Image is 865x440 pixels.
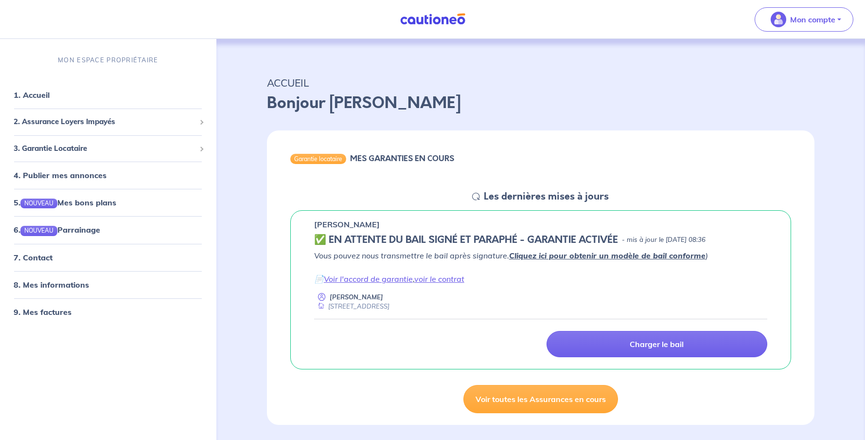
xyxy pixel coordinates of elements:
div: 7. Contact [4,248,212,267]
div: 6.NOUVEAUParrainage [4,220,212,240]
img: Cautioneo [396,13,469,25]
h6: MES GARANTIES EN COURS [350,154,454,163]
p: - mis à jour le [DATE] 08:36 [622,235,706,245]
a: Cliquez ici pour obtenir un modèle de bail conforme [509,251,706,260]
span: 2. Assurance Loyers Impayés [14,117,195,128]
div: 3. Garantie Locataire [4,139,212,158]
div: 5.NOUVEAUMes bons plans [4,193,212,213]
h5: Les dernières mises à jours [484,191,609,202]
em: 📄 , [314,274,464,284]
img: illu_account_valid_menu.svg [771,12,786,27]
div: 4. Publier mes annonces [4,166,212,185]
a: 1. Accueil [14,91,50,100]
em: Vous pouvez nous transmettre le bail après signature. ) [314,251,708,260]
p: MON ESPACE PROPRIÉTAIRE [58,55,158,65]
p: Charger le bail [630,339,684,349]
a: voir le contrat [414,274,464,284]
a: 4. Publier mes annonces [14,171,106,181]
div: Garantie locataire [290,154,346,164]
div: [STREET_ADDRESS] [314,302,389,311]
p: ACCUEIL [267,74,814,92]
p: [PERSON_NAME] [314,219,380,230]
div: 1. Accueil [4,86,212,105]
a: Voir l'accord de garantie [324,274,413,284]
div: 8. Mes informations [4,275,212,294]
a: Charger le bail [547,331,767,357]
p: Mon compte [790,14,835,25]
a: 9. Mes factures [14,307,71,317]
a: 6.NOUVEAUParrainage [14,225,100,235]
p: Bonjour [PERSON_NAME] [267,92,814,115]
p: [PERSON_NAME] [330,293,383,302]
div: 2. Assurance Loyers Impayés [4,113,212,132]
a: Voir toutes les Assurances en cours [463,385,618,413]
button: illu_account_valid_menu.svgMon compte [755,7,853,32]
div: state: CONTRACT-SIGNED, Context: IN-LANDLORD,IS-GL-CAUTION-IN-LANDLORD [314,234,767,246]
div: 9. Mes factures [4,302,212,322]
a: 7. Contact [14,253,53,262]
a: 8. Mes informations [14,280,89,290]
a: 5.NOUVEAUMes bons plans [14,198,116,208]
h5: ✅️️️ EN ATTENTE DU BAIL SIGNÉ ET PARAPHÉ - GARANTIE ACTIVÉE [314,234,618,246]
span: 3. Garantie Locataire [14,143,195,154]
